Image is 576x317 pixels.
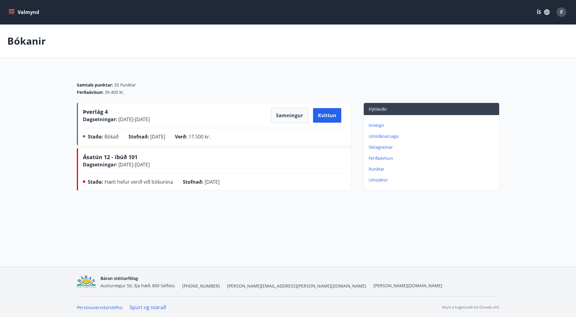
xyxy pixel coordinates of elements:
[114,82,136,88] span: 35 Punktar
[175,133,187,140] span: Verð :
[77,82,113,88] span: Samtals punktar :
[205,179,220,185] span: [DATE]
[369,144,497,150] p: Skilagreinar
[77,275,96,288] img: Bz2lGXKH3FXEIQKvoQ8VL0Fr0uCiWgfgA3I6fSs8.png
[83,116,117,123] span: Dagsetningar :
[77,305,122,310] a: Persónuverndarstefna
[271,108,308,123] button: Samningur
[104,179,173,185] span: Hætt hefur verið við bókunina
[88,179,103,185] span: Staða :
[369,122,497,128] p: Inneign
[77,89,104,95] span: Ferðaávísun :
[117,161,150,168] span: [DATE] - [DATE]
[373,283,442,288] a: [PERSON_NAME][DOMAIN_NAME]
[560,9,563,15] span: F
[88,133,103,140] span: Staða :
[369,166,497,172] p: Punktar
[128,133,149,140] span: Stofnað :
[313,108,341,123] button: Kvittun
[554,5,569,19] button: F
[369,155,497,161] p: Ferðaávísun
[130,304,166,311] a: Spurt og svarað
[101,275,138,281] span: Báran stéttarfélag
[150,133,165,140] span: [DATE]
[227,283,366,289] span: [PERSON_NAME][EMAIL_ADDRESS][PERSON_NAME][DOMAIN_NAME]
[105,89,124,95] span: 39.400 kr.
[7,34,46,48] p: Bókanir
[83,108,108,115] span: Þverlág 4
[369,133,497,139] p: Umsóknarsaga
[369,177,497,183] p: Umsóknir
[442,305,499,310] p: Keyrt á hugbúnaði frá Dorado ehf.
[83,153,138,161] span: Ásatún 12 - íbúð 101
[7,7,42,18] button: menu
[117,116,150,123] span: [DATE] - [DATE]
[83,161,117,168] span: Dagsetningar :
[101,283,175,288] span: Austurvegur 56, 3ja hæð, 800 Selfoss
[189,133,210,140] span: 17.500 kr.
[533,7,553,18] button: ÍS
[104,133,119,140] span: Bókað
[182,283,220,289] span: [PHONE_NUMBER]
[183,179,203,185] span: Stofnað :
[369,106,387,112] span: Flýtileiðir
